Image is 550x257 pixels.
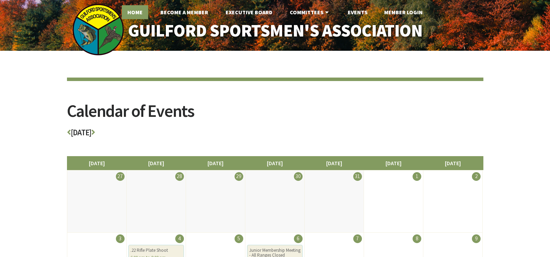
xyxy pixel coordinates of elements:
a: Home [122,5,148,19]
img: logo_sm.png [72,3,124,56]
div: 7 [353,234,362,243]
li: [DATE] [423,156,483,170]
h3: [DATE] [67,128,483,140]
div: 27 [116,172,125,181]
div: 8 [413,234,421,243]
li: [DATE] [245,156,305,170]
li: [DATE] [304,156,364,170]
div: 9 [472,234,481,243]
div: 5 [235,234,243,243]
a: Guilford Sportsmen's Association [113,16,437,46]
div: 4 [175,234,184,243]
div: 30 [294,172,303,181]
a: Committees [284,5,336,19]
div: 28 [175,172,184,181]
a: Executive Board [220,5,278,19]
div: 6 [294,234,303,243]
div: 31 [353,172,362,181]
a: Become A Member [155,5,214,19]
li: [DATE] [364,156,423,170]
div: 2 [472,172,481,181]
div: .22 Rifle Plate Shoot [130,248,182,253]
div: 3 [116,234,125,243]
h2: Calendar of Events [67,102,483,128]
a: Events [342,5,373,19]
li: [DATE] [126,156,186,170]
li: [DATE] [67,156,127,170]
a: Member Login [379,5,428,19]
div: 1 [413,172,421,181]
div: 29 [235,172,243,181]
li: [DATE] [186,156,245,170]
